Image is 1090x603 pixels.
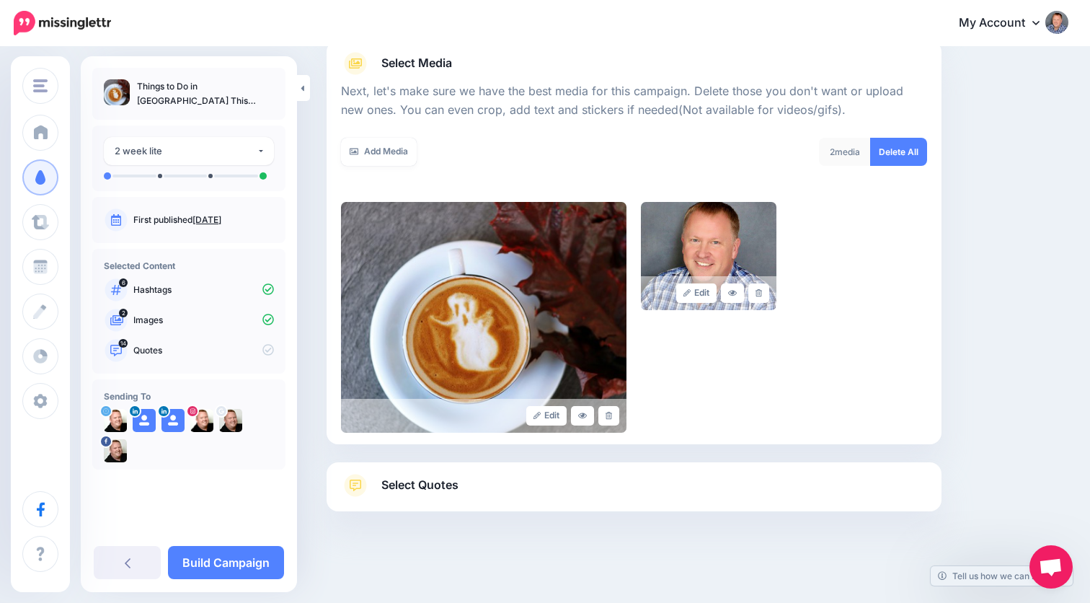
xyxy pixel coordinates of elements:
div: Select Media [341,75,927,433]
li: A post will be sent on day 6 [208,174,213,178]
p: Things to Do in [GEOGRAPHIC_DATA] This October (2025 Edition) [137,79,274,108]
a: Delete All [870,138,927,166]
img: b9c7a9f3a9d51a506686271f0eb68e92_large.jpg [341,202,626,433]
img: menu.png [33,79,48,92]
div: media [819,138,871,166]
a: Edit [526,406,567,426]
img: b9c7a9f3a9d51a506686271f0eb68e92_thumb.jpg [104,79,130,105]
p: Images [133,314,274,327]
span: 14 [119,339,128,348]
img: user_default_image.png [133,409,156,432]
img: FCAn0ppq-5808.jpg [104,409,127,432]
a: [DATE] [192,214,221,225]
img: user_default_image.png [161,409,185,432]
li: A post will be sent on day 14 [260,172,267,180]
button: 2 week lite [104,137,274,165]
span: 6 [119,278,128,287]
span: Select Media [381,53,452,73]
a: Tell us how we can improve [931,566,1073,586]
p: Next, let's make sure we have the best media for this campaign. Delete those you don't want or up... [341,82,927,120]
a: My Account [944,6,1068,41]
a: Add Media [341,138,417,166]
p: Hashtags [133,283,274,296]
span: 2 [119,309,128,317]
li: A post will be sent on day 0 [104,172,111,180]
li: A post will be sent on day 1 [158,174,162,178]
a: Select Media [341,52,927,75]
img: Missinglettr [14,11,111,35]
p: Quotes [133,344,274,357]
p: First published [133,214,274,226]
a: Select Quotes [341,474,927,511]
img: AOh14Gj9LDTh_5vRIzR52mFTySpBgvbEE0w4UH9Iq4qDIx4s96-c-63447.png [219,409,242,432]
span: 2 [830,146,835,157]
div: 2 week lite [115,143,257,159]
h4: Sending To [104,391,274,402]
img: 41bcc97ccb9b8e2949b95d3d1ac8f749_large.jpg [641,202,776,310]
span: Select Quotes [381,475,458,495]
div: Open chat [1029,545,1073,589]
img: 15803199_362577617442400_6317619733881421824_n-bsa99981.jpg [190,409,213,432]
img: 13165829_1029850427062453_3393479882588514712_n-bsa67453.jpg [104,439,127,462]
h4: Selected Content [104,260,274,271]
a: Edit [676,283,717,303]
